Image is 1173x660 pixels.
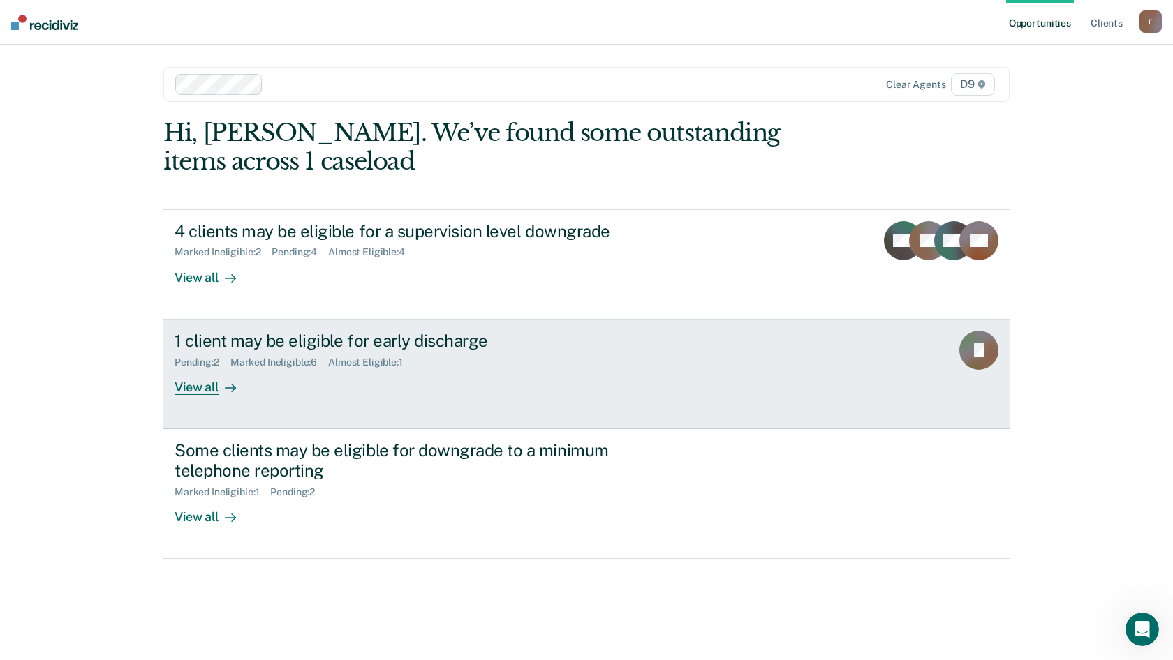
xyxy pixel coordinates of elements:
div: Pending : 2 [175,357,230,368]
div: View all [175,368,253,395]
a: 1 client may be eligible for early dischargePending:2Marked Ineligible:6Almost Eligible:1View all [163,320,1010,429]
div: Almost Eligible : 4 [328,246,416,258]
div: Almost Eligible : 1 [328,357,414,368]
div: Marked Ineligible : 6 [230,357,328,368]
div: Marked Ineligible : 1 [175,486,270,498]
div: 1 client may be eligible for early discharge [175,331,665,351]
div: Hi, [PERSON_NAME]. We’ve found some outstanding items across 1 caseload [163,119,841,176]
div: View all [175,258,253,285]
img: Recidiviz [11,15,78,30]
span: D9 [951,73,995,96]
div: Some clients may be eligible for downgrade to a minimum telephone reporting [175,440,665,481]
div: Pending : 2 [270,486,326,498]
iframe: Intercom live chat [1126,613,1159,646]
div: Clear agents [886,79,945,91]
a: 4 clients may be eligible for a supervision level downgradeMarked Ineligible:2Pending:4Almost Eli... [163,209,1010,320]
a: Some clients may be eligible for downgrade to a minimum telephone reportingMarked Ineligible:1Pen... [163,429,1010,559]
div: Marked Ineligible : 2 [175,246,272,258]
div: Pending : 4 [272,246,328,258]
button: E [1139,10,1162,33]
div: View all [175,497,253,525]
div: 4 clients may be eligible for a supervision level downgrade [175,221,665,241]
